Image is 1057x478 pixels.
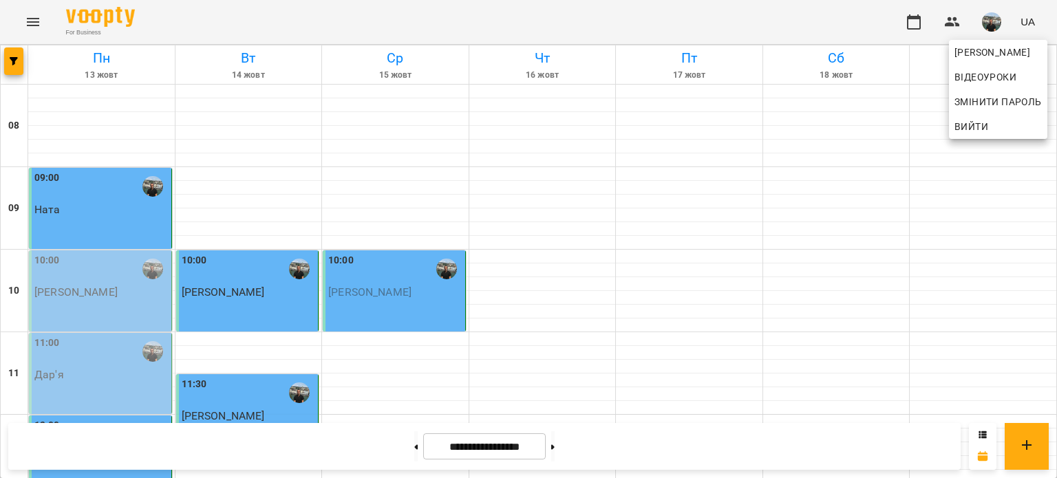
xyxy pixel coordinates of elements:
span: Вийти [954,118,988,135]
span: Змінити пароль [954,94,1042,110]
a: Змінити пароль [949,89,1047,114]
span: [PERSON_NAME] [954,44,1042,61]
a: [PERSON_NAME] [949,40,1047,65]
a: Відеоуроки [949,65,1022,89]
span: Відеоуроки [954,69,1016,85]
button: Вийти [949,114,1047,139]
